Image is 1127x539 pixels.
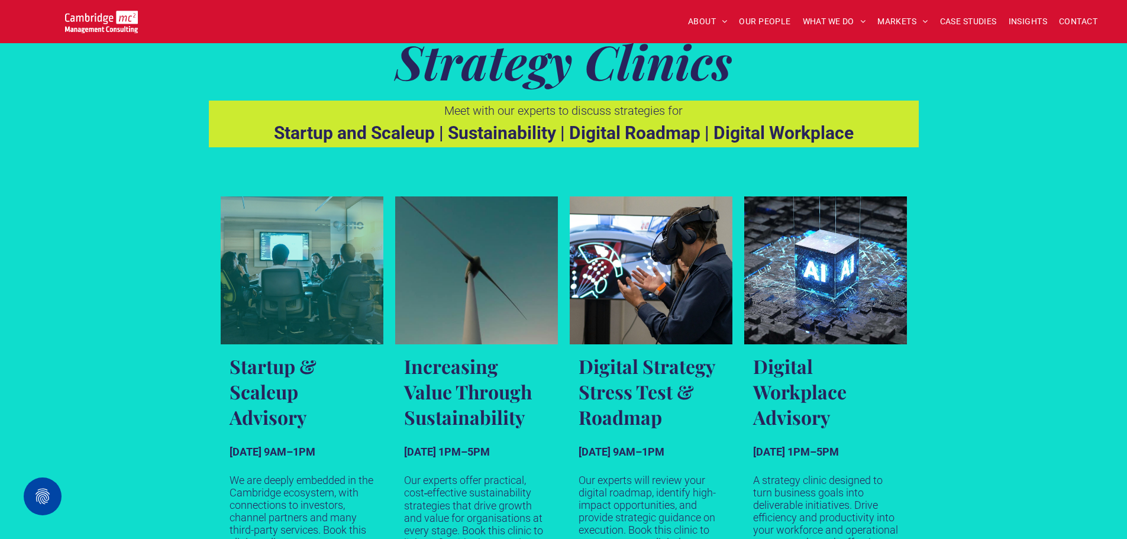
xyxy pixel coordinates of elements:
[65,11,138,33] img: Go to Homepage
[570,196,732,344] a: Middle-aged man wearing VR headset interacts infront of a tech dashboard
[753,353,898,430] h3: Digital Workplace Advisory
[395,29,732,92] strong: Strategy Clinics
[753,446,839,458] strong: [DATE] 1PM–5PM
[395,196,558,344] a: Near shot of a wind turbine against a dark blue sky
[444,104,683,118] span: Meet with our experts to discuss strategies for
[579,353,724,430] h3: Digital Strategy Stress Test & Roadmap
[404,446,490,458] strong: [DATE] 1PM–5PM
[682,12,734,31] a: ABOUT
[1053,12,1103,31] a: CONTACT
[274,122,854,143] strong: Startup and Scaleup | Sustainability | Digital Roadmap | Digital Workplace
[65,12,138,25] a: Your Business Transformed | Cambridge Management Consulting
[744,196,907,344] a: Futuristic cube on a tech background with the words 'AI' in neon glow
[733,12,796,31] a: OUR PEOPLE
[1003,12,1053,31] a: INSIGHTS
[221,196,383,344] a: A group of executives huddled around a desk discussing business
[404,353,549,430] h3: Increasing Value Through Sustainability
[934,12,1003,31] a: CASE STUDIES
[871,12,934,31] a: MARKETS
[579,446,664,458] strong: [DATE] 9AM–1PM
[797,12,872,31] a: WHAT WE DO
[230,353,374,430] h3: Startup & Scaleup Advisory
[230,446,315,458] strong: [DATE] 9AM–1PM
